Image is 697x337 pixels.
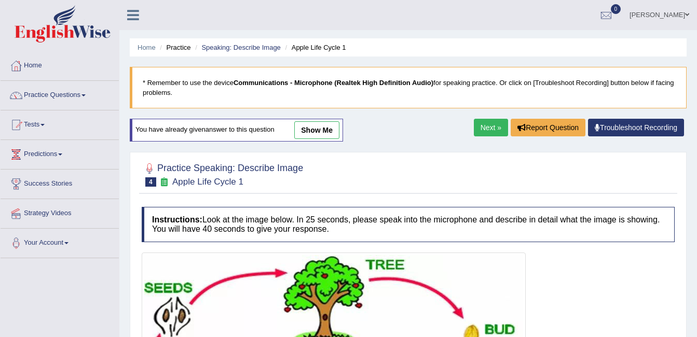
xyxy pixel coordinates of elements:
[142,207,675,242] h4: Look at the image below. In 25 seconds, please speak into the microphone and describe in detail w...
[142,161,303,187] h2: Practice Speaking: Describe Image
[152,215,202,224] b: Instructions:
[145,177,156,187] span: 4
[294,121,339,139] a: show me
[201,44,280,51] a: Speaking: Describe Image
[1,170,119,195] a: Success Stories
[588,119,684,136] a: Troubleshoot Recording
[159,177,170,187] small: Exam occurring question
[172,177,243,187] small: Apple Life Cycle 1
[157,43,190,52] li: Practice
[282,43,346,52] li: Apple Life Cycle 1
[130,67,687,108] blockquote: * Remember to use the device for speaking practice. Or click on [Troubleshoot Recording] button b...
[130,119,343,142] div: You have already given answer to this question
[1,229,119,255] a: Your Account
[611,4,621,14] span: 0
[234,79,433,87] b: Communications - Microphone (Realtek High Definition Audio)
[1,81,119,107] a: Practice Questions
[138,44,156,51] a: Home
[511,119,585,136] button: Report Question
[1,110,119,136] a: Tests
[474,119,508,136] a: Next »
[1,199,119,225] a: Strategy Videos
[1,140,119,166] a: Predictions
[1,51,119,77] a: Home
